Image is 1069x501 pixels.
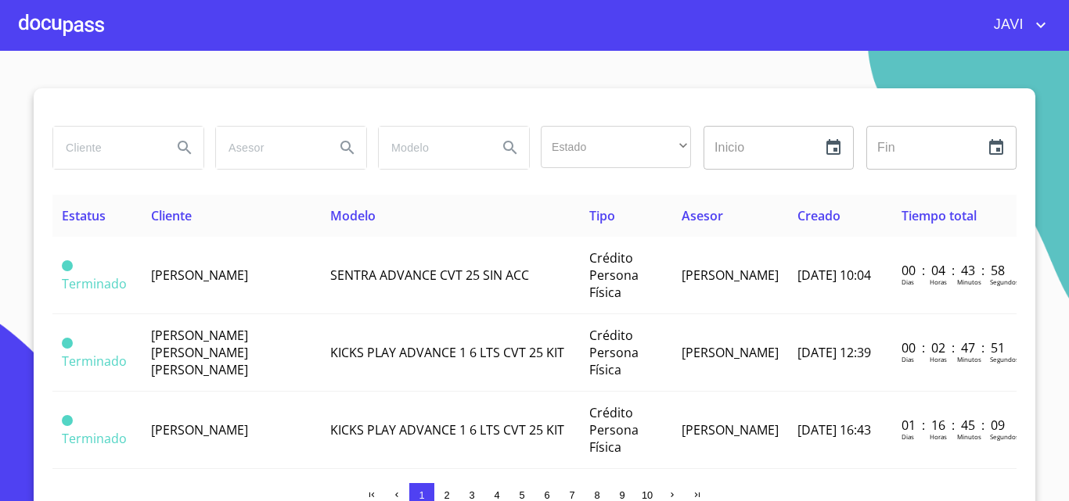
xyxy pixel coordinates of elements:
[902,277,914,286] p: Dias
[330,421,564,438] span: KICKS PLAY ADVANCE 1 6 LTS CVT 25 KIT
[589,327,639,378] span: Crédito Persona Física
[62,207,106,224] span: Estatus
[541,126,691,168] div: ​
[569,489,574,501] span: 7
[957,355,981,363] p: Minutos
[469,489,474,501] span: 3
[990,355,1019,363] p: Segundos
[330,267,529,284] span: SENTRA ADVANCE CVT 25 SIN ACC
[797,344,871,361] span: [DATE] 12:39
[797,421,871,438] span: [DATE] 16:43
[166,129,203,166] button: Search
[902,432,914,441] p: Dias
[589,404,639,456] span: Crédito Persona Física
[957,432,981,441] p: Minutos
[589,249,639,301] span: Crédito Persona Física
[682,267,779,284] span: [PERSON_NAME]
[619,489,624,501] span: 9
[53,127,160,169] input: search
[990,277,1019,286] p: Segundos
[491,129,529,166] button: Search
[930,355,947,363] p: Horas
[519,489,524,501] span: 5
[62,415,73,426] span: Terminado
[902,207,977,224] span: Tiempo total
[151,421,248,438] span: [PERSON_NAME]
[379,127,485,169] input: search
[494,489,499,501] span: 4
[957,277,981,286] p: Minutos
[62,275,127,292] span: Terminado
[982,13,1050,38] button: account of current user
[329,129,366,166] button: Search
[419,489,424,501] span: 1
[216,127,322,169] input: search
[151,207,192,224] span: Cliente
[594,489,599,501] span: 8
[62,338,73,349] span: Terminado
[902,417,1007,434] p: 01 : 16 : 45 : 09
[930,277,947,286] p: Horas
[62,352,127,370] span: Terminado
[62,260,73,271] span: Terminado
[544,489,549,501] span: 6
[330,207,376,224] span: Modelo
[902,262,1007,279] p: 00 : 04 : 43 : 58
[682,344,779,361] span: [PERSON_NAME]
[902,339,1007,356] p: 00 : 02 : 47 : 51
[62,430,127,447] span: Terminado
[682,421,779,438] span: [PERSON_NAME]
[151,327,248,378] span: [PERSON_NAME] [PERSON_NAME] [PERSON_NAME]
[930,432,947,441] p: Horas
[990,432,1019,441] p: Segundos
[444,489,449,501] span: 2
[797,207,840,224] span: Creado
[151,267,248,284] span: [PERSON_NAME]
[642,489,653,501] span: 10
[330,344,564,361] span: KICKS PLAY ADVANCE 1 6 LTS CVT 25 KIT
[589,207,615,224] span: Tipo
[797,267,871,284] span: [DATE] 10:04
[682,207,723,224] span: Asesor
[982,13,1031,38] span: JAVI
[902,355,914,363] p: Dias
